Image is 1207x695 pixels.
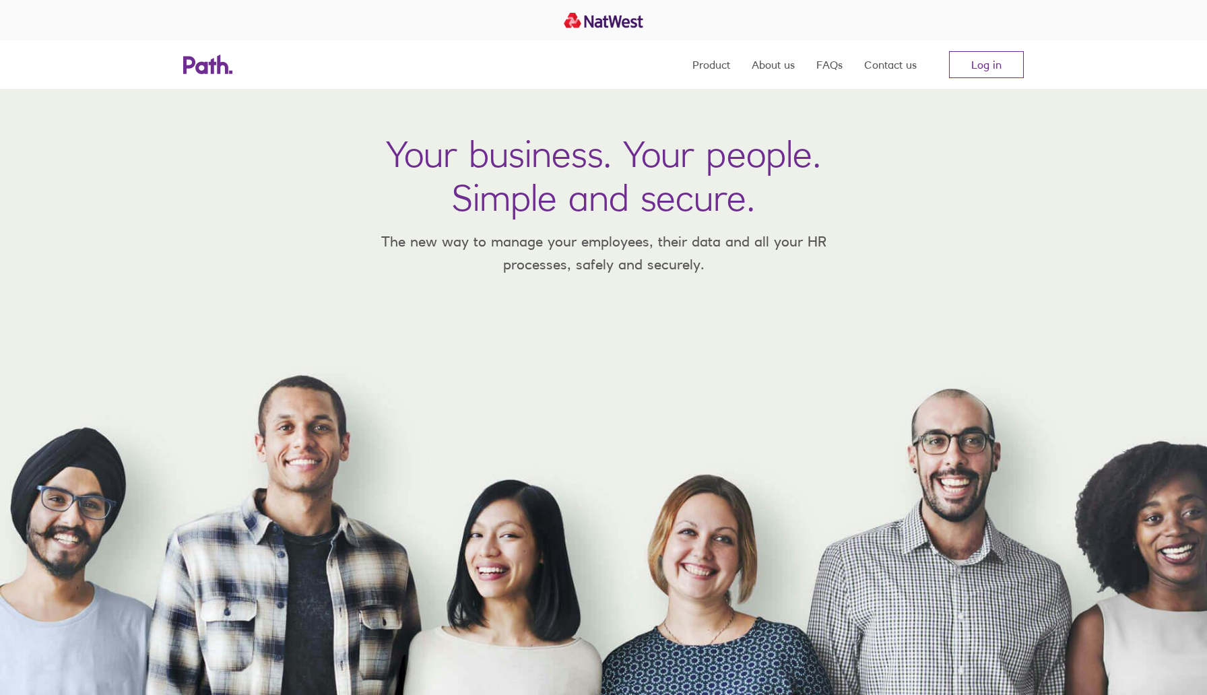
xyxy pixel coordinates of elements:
a: Log in [949,51,1024,78]
h1: Your business. Your people. Simple and secure. [386,132,821,220]
p: The new way to manage your employees, their data and all your HR processes, safely and securely. [361,230,846,275]
a: Contact us [864,40,917,89]
a: About us [752,40,795,89]
a: FAQs [816,40,843,89]
a: Product [692,40,730,89]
